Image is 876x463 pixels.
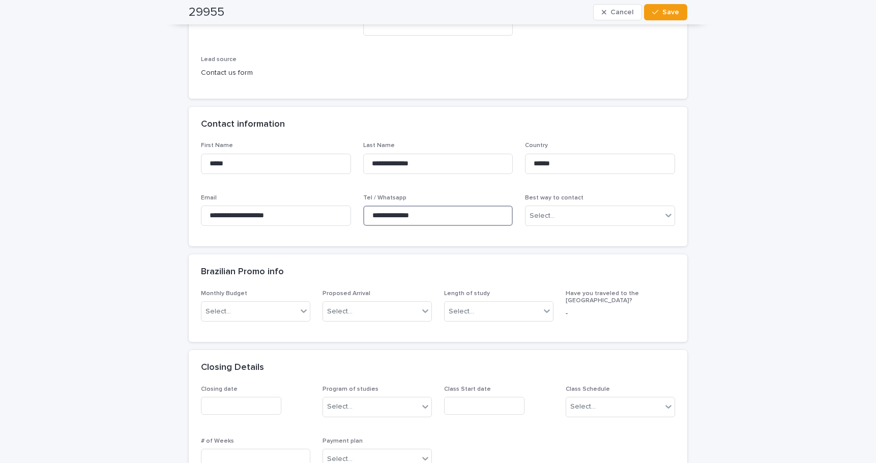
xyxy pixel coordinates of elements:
div: Select... [449,306,474,317]
span: Program of studies [323,386,378,392]
span: Class Schedule [566,386,610,392]
button: Save [644,4,687,20]
div: Select... [327,401,353,412]
span: Class Start date [444,386,491,392]
span: Length of study [444,291,490,297]
span: Save [662,9,679,16]
span: Best way to contact [525,195,583,201]
span: Proposed Arrival [323,291,370,297]
span: Cancel [610,9,633,16]
span: Lead source [201,56,237,63]
p: Contact us form [201,68,351,78]
p: - [566,308,675,319]
h2: 29955 [189,5,224,20]
h2: Closing Details [201,362,264,373]
h2: Contact information [201,119,285,130]
span: Have you traveled to the [GEOGRAPHIC_DATA]? [566,291,639,304]
h2: Brazilian Promo info [201,267,284,278]
span: Tel / Whatsapp [363,195,406,201]
div: Select... [530,211,555,221]
div: Select... [206,306,231,317]
span: # of Weeks [201,438,234,444]
span: First Name [201,142,233,149]
span: Last Name [363,142,395,149]
span: Payment plan [323,438,363,444]
div: Select... [570,401,596,412]
span: Monthly Budget [201,291,247,297]
span: Closing date [201,386,238,392]
div: Select... [327,306,353,317]
span: Email [201,195,217,201]
span: Country [525,142,548,149]
button: Cancel [593,4,642,20]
